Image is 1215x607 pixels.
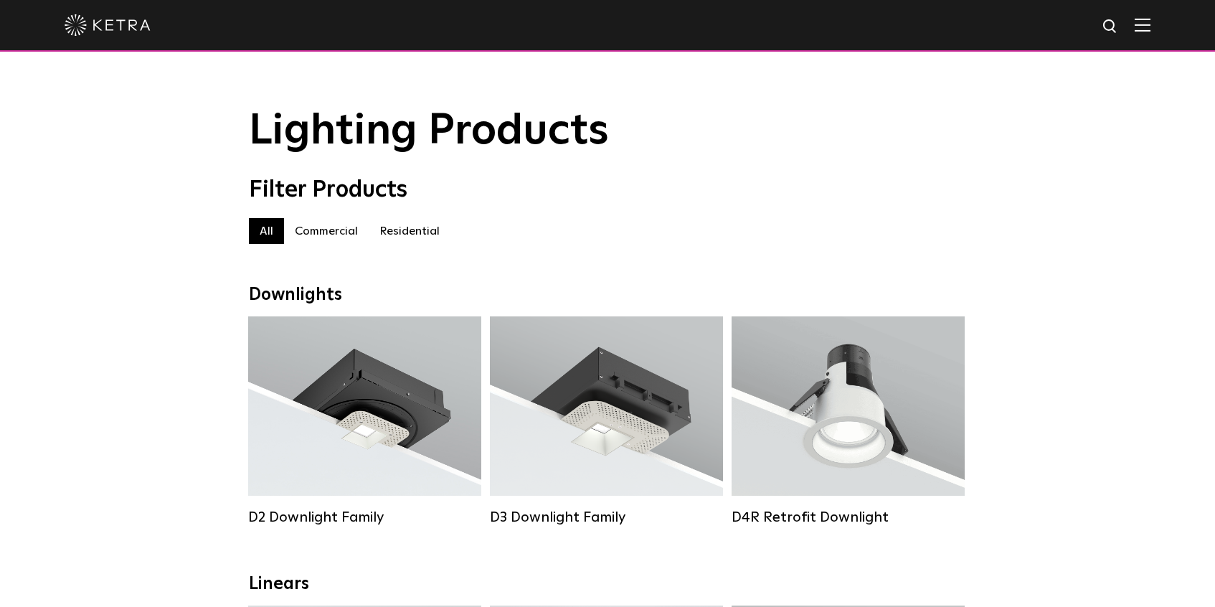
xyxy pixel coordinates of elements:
div: D3 Downlight Family [490,509,723,526]
img: Hamburger%20Nav.svg [1135,18,1150,32]
img: search icon [1102,18,1120,36]
div: Linears [249,574,966,595]
label: Residential [369,218,450,244]
label: Commercial [284,218,369,244]
a: D4R Retrofit Downlight Lumen Output:800Colors:White / BlackBeam Angles:15° / 25° / 40° / 60°Watta... [732,316,965,526]
div: Filter Products [249,177,966,204]
div: D2 Downlight Family [248,509,481,526]
span: Lighting Products [249,110,609,153]
img: ketra-logo-2019-white [65,14,151,36]
a: D3 Downlight Family Lumen Output:700 / 900 / 1100Colors:White / Black / Silver / Bronze / Paintab... [490,316,723,526]
div: Downlights [249,285,966,306]
div: D4R Retrofit Downlight [732,509,965,526]
a: D2 Downlight Family Lumen Output:1200Colors:White / Black / Gloss Black / Silver / Bronze / Silve... [248,316,481,526]
label: All [249,218,284,244]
